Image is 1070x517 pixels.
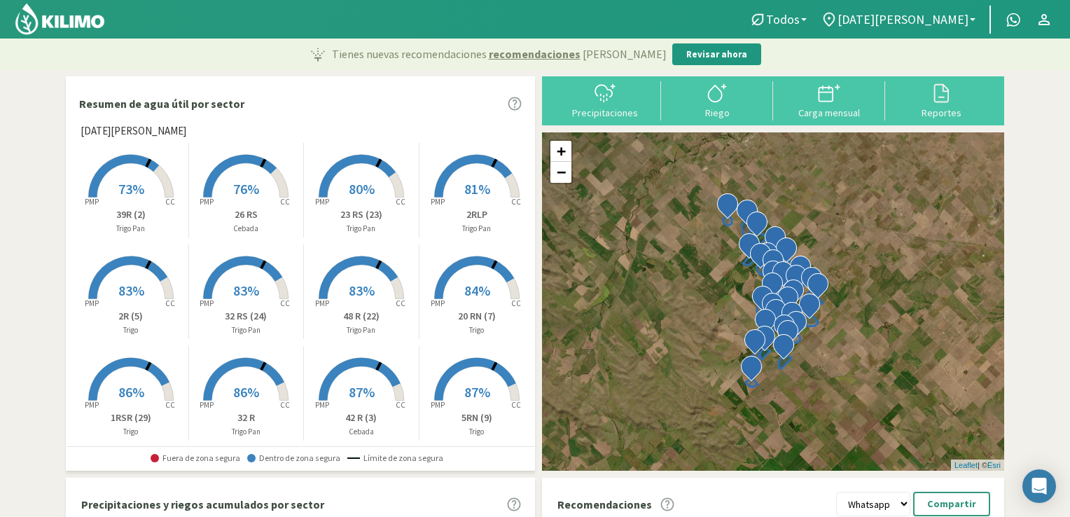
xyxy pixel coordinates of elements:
tspan: CC [511,298,521,308]
tspan: PMP [85,400,99,410]
div: Carga mensual [777,108,881,118]
p: 23 RS (23) [304,207,419,222]
p: Cebada [304,426,419,438]
p: 39R (2) [74,207,188,222]
tspan: CC [165,400,175,410]
p: 20 RN (7) [419,309,535,324]
p: 48 R (22) [304,309,419,324]
tspan: PMP [200,298,214,308]
button: Compartir [913,492,990,516]
p: 42 R (3) [304,411,419,425]
span: 84% [464,282,490,299]
p: Trigo [74,324,188,336]
button: Riego [661,81,773,118]
tspan: CC [396,298,405,308]
button: Carga mensual [773,81,885,118]
tspan: PMP [431,400,445,410]
tspan: CC [396,197,405,207]
p: 1RSR (29) [74,411,188,425]
tspan: PMP [85,298,99,308]
p: 2RLP [419,207,535,222]
p: 5RN (9) [419,411,535,425]
p: Trigo [419,426,535,438]
a: Zoom in [550,141,571,162]
span: 86% [233,383,259,401]
tspan: PMP [200,400,214,410]
span: 73% [118,180,144,198]
span: 86% [118,383,144,401]
button: Reportes [885,81,997,118]
div: | © [951,460,1004,471]
tspan: PMP [200,197,214,207]
p: Trigo Pan [419,223,535,235]
button: Precipitaciones [549,81,661,118]
div: Riego [665,108,769,118]
span: recomendaciones [489,46,581,62]
div: Open Intercom Messenger [1022,469,1056,503]
tspan: CC [165,298,175,308]
tspan: PMP [315,298,329,308]
a: Esri [987,461,1001,469]
button: Revisar ahora [672,43,761,66]
div: Precipitaciones [553,108,657,118]
span: [DATE][PERSON_NAME] [838,12,968,27]
div: Reportes [889,108,993,118]
tspan: CC [281,298,291,308]
p: Trigo Pan [189,324,304,336]
span: Dentro de zona segura [247,453,340,463]
p: Trigo Pan [189,426,304,438]
span: 80% [349,180,375,198]
p: Precipitaciones y riegos acumulados por sector [81,496,324,513]
p: 2R (5) [74,309,188,324]
span: 76% [233,180,259,198]
p: 32 R [189,411,304,425]
a: Zoom out [550,162,571,183]
p: 26 RS [189,207,304,222]
tspan: CC [511,197,521,207]
p: 32 RS (24) [189,309,304,324]
tspan: CC [511,400,521,410]
tspan: PMP [85,197,99,207]
span: 81% [464,180,490,198]
tspan: CC [396,400,405,410]
tspan: PMP [315,197,329,207]
span: 87% [464,383,490,401]
a: Leaflet [954,461,978,469]
p: Trigo [419,324,535,336]
span: [PERSON_NAME] [583,46,667,62]
p: Trigo Pan [304,324,419,336]
span: 83% [118,282,144,299]
span: 87% [349,383,375,401]
tspan: PMP [315,400,329,410]
p: Trigo Pan [74,223,188,235]
span: [DATE][PERSON_NAME] [81,123,186,139]
span: Todos [766,12,800,27]
p: Recomendaciones [557,496,652,513]
p: Resumen de agua útil por sector [79,95,244,112]
span: Fuera de zona segura [151,453,240,463]
p: Trigo [74,426,188,438]
tspan: PMP [431,298,445,308]
p: Compartir [927,496,976,512]
span: 83% [349,282,375,299]
tspan: PMP [431,197,445,207]
tspan: CC [281,197,291,207]
p: Cebada [189,223,304,235]
span: Límite de zona segura [347,453,443,463]
p: Trigo Pan [304,223,419,235]
tspan: CC [281,400,291,410]
p: Revisar ahora [686,48,747,62]
p: Tienes nuevas recomendaciones [332,46,667,62]
span: 83% [233,282,259,299]
img: Kilimo [14,2,106,36]
tspan: CC [165,197,175,207]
